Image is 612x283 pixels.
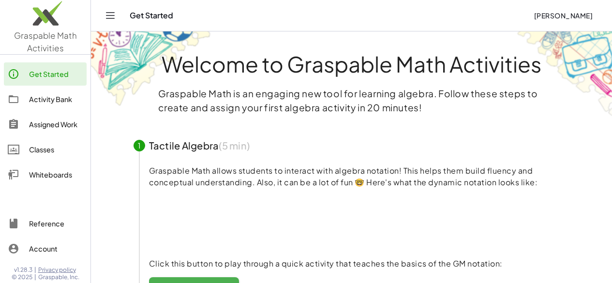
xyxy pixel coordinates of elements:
span: | [34,266,36,274]
div: Whiteboards [29,169,83,180]
span: | [34,273,36,281]
a: Classes [4,138,87,161]
div: Classes [29,144,83,155]
button: 1Tactile Algebra(5 min) [122,130,582,161]
p: Click this button to play through a quick activity that teaches the basics of the GM notation: [149,258,570,269]
a: Privacy policy [38,266,79,274]
span: Graspable, Inc. [38,273,79,281]
div: Activity Bank [29,93,83,105]
div: Assigned Work [29,119,83,130]
span: Graspable Math Activities [14,30,77,53]
div: Get Started [29,68,83,80]
a: Activity Bank [4,88,87,111]
p: Graspable Math is an engaging new tool for learning algebra. Follow these steps to create and ass... [158,87,545,115]
a: Get Started [4,62,87,86]
div: 1 [134,140,145,151]
h1: Welcome to Graspable Math Activities [116,53,588,75]
a: Reference [4,212,87,235]
div: Reference [29,218,83,229]
button: Toggle navigation [103,8,118,23]
a: Whiteboards [4,163,87,186]
p: Graspable Math allows students to interact with algebra notation! This helps them build fluency a... [149,165,570,188]
button: [PERSON_NAME] [526,7,600,24]
video: What is this? This is dynamic math notation. Dynamic math notation plays a central role in how Gr... [149,186,294,259]
img: get-started-bg-ul-Ceg4j33I.png [91,30,212,107]
span: [PERSON_NAME] [534,11,593,20]
div: Account [29,243,83,254]
a: Assigned Work [4,113,87,136]
span: v1.28.3 [14,266,32,274]
span: © 2025 [12,273,32,281]
a: Account [4,237,87,260]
